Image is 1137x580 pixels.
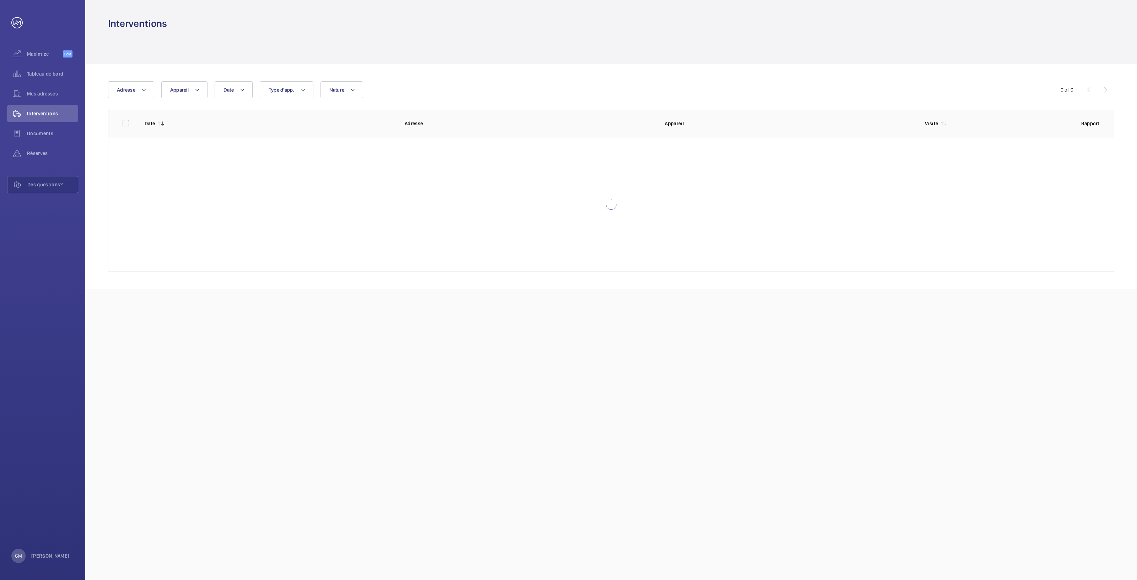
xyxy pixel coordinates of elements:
p: [PERSON_NAME] [31,552,70,559]
span: Adresse [117,87,135,93]
span: Tableau de bord [27,70,78,77]
button: Adresse [108,81,154,98]
button: Appareil [161,81,208,98]
span: Réserves [27,150,78,157]
p: Date [145,120,155,127]
span: Mes adresses [27,90,78,97]
span: Documents [27,130,78,137]
button: Type d'app. [260,81,313,98]
span: Appareil [170,87,189,93]
span: Maximize [27,50,63,58]
span: Type d'app. [269,87,295,93]
p: Rapport [1081,120,1100,127]
button: Nature [320,81,363,98]
p: Visite [925,120,938,127]
div: 0 of 0 [1061,86,1073,93]
h1: Interventions [108,17,167,30]
p: GM [15,552,22,559]
span: Des questions? [27,181,78,188]
p: Appareil [665,120,914,127]
span: Beta [63,50,72,58]
p: Adresse [405,120,653,127]
span: Interventions [27,110,78,117]
span: Nature [329,87,345,93]
button: Date [215,81,253,98]
span: Date [223,87,234,93]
